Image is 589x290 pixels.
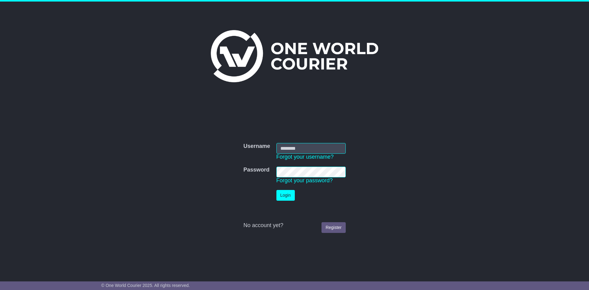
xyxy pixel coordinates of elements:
a: Forgot your password? [276,177,333,184]
a: Register [321,222,345,233]
img: One World [211,30,378,82]
button: Login [276,190,295,201]
div: No account yet? [243,222,345,229]
a: Forgot your username? [276,154,334,160]
label: Password [243,167,269,173]
label: Username [243,143,270,150]
span: © One World Courier 2025. All rights reserved. [101,283,190,288]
